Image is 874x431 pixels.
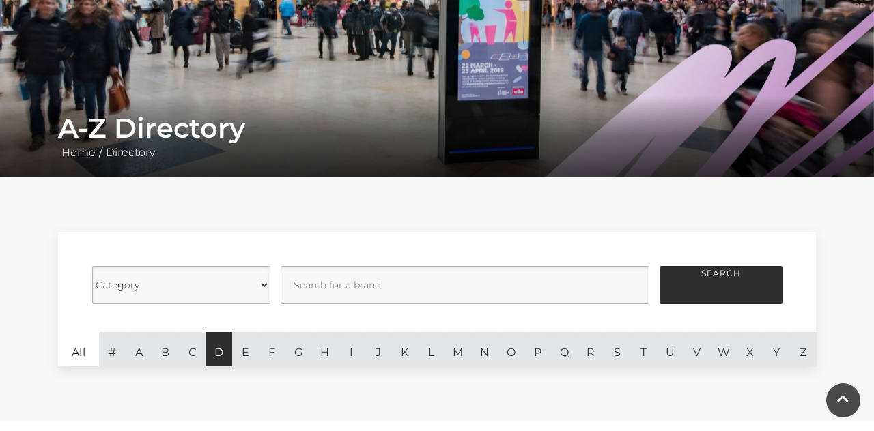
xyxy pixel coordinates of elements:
a: V [683,332,710,366]
a: Y [763,332,790,366]
a: X [737,332,763,366]
h1: A-Z Directory [58,112,816,145]
a: B [152,332,179,366]
a: Home [58,146,99,159]
a: P [524,332,551,366]
a: R [578,332,604,366]
input: Search for a brand [281,266,649,304]
a: J [365,332,391,366]
a: Directory [102,146,158,159]
a: N [471,332,498,366]
a: G [285,332,311,366]
a: All [58,332,99,366]
a: Z [790,332,817,366]
a: Q [551,332,578,366]
a: # [99,332,126,366]
a: K [391,332,418,366]
button: Search [660,266,783,304]
a: A [126,332,152,366]
a: T [630,332,657,366]
a: C [179,332,206,366]
a: L [418,332,445,366]
div: / [48,112,826,161]
a: U [657,332,683,366]
a: S [604,332,631,366]
a: E [232,332,259,366]
a: I [338,332,365,366]
a: F [259,332,285,366]
a: H [311,332,338,366]
a: M [445,332,471,366]
a: O [498,332,524,366]
a: W [710,332,737,366]
a: D [206,332,232,366]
